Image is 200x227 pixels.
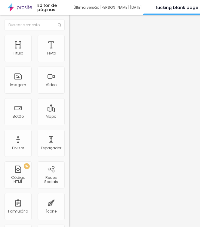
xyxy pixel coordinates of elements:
div: Vídeo [46,83,57,87]
div: Última versão [PERSON_NAME] [DATE] [74,6,143,9]
div: Redes Sociais [39,176,63,184]
div: Editor de páginas [34,3,68,12]
div: Texto [46,51,56,55]
div: Divisor [12,146,24,150]
p: fucking blank page [155,5,198,10]
div: Botão [13,114,24,119]
div: Imagem [10,83,26,87]
div: Título [13,51,23,55]
input: Buscar elemento [5,20,65,30]
div: Mapa [46,114,57,119]
div: Formulário [8,209,28,213]
div: Ícone [46,209,57,213]
img: Icone [58,23,61,27]
div: Código HTML [6,176,30,184]
div: Espaçador [41,146,61,150]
